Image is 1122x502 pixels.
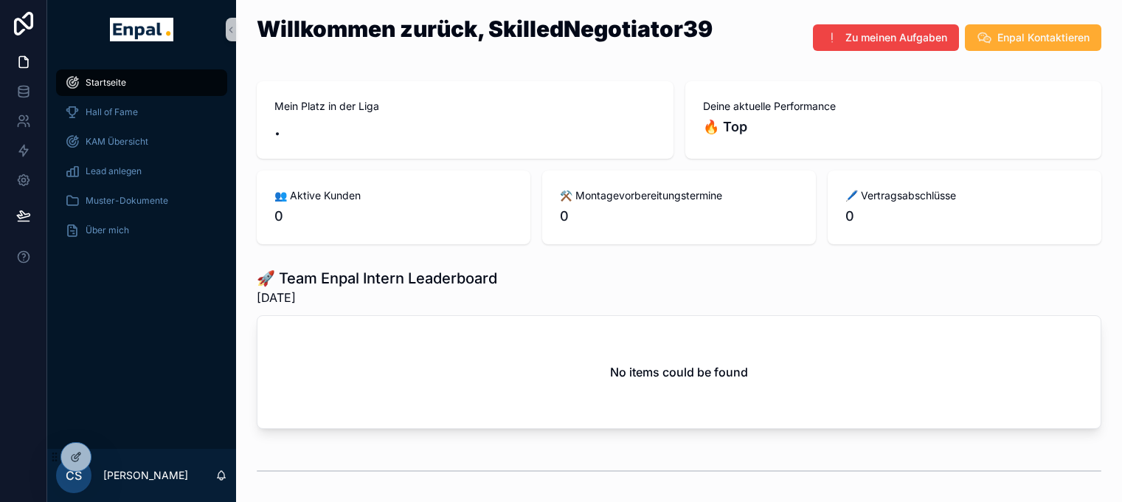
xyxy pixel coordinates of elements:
span: KAM Übersicht [86,136,148,148]
span: 👥 Aktive Kunden [274,188,513,203]
span: Muster-Dokumente [86,195,168,207]
span: Deine aktuelle Performance [703,99,1084,114]
button: Zu meinen Aufgaben [813,24,959,51]
strong: 🔥 Top [703,119,747,134]
button: Enpal Kontaktieren [965,24,1101,51]
h1: Willkommen zurück, SkilledNegotiator39 [257,18,713,40]
span: [DATE] [257,289,497,306]
span: 🖊️ Vertragsabschlüsse [845,188,1084,203]
a: Lead anlegen [56,158,227,185]
h2: . [274,117,656,141]
a: Muster-Dokumente [56,188,227,214]
span: 0 [845,206,1084,227]
span: Mein Platz in der Liga [274,99,656,114]
h2: No items could be found [610,363,748,381]
span: Zu meinen Aufgaben [845,30,947,45]
span: 0 [560,206,798,227]
span: Lead anlegen [86,165,142,177]
span: Über mich [86,224,129,236]
span: CS [66,467,82,484]
span: Startseite [86,77,126,89]
h1: 🚀 Team Enpal Intern Leaderboard [257,268,497,289]
img: App logo [110,18,173,41]
span: Hall of Fame [86,106,138,118]
span: Enpal Kontaktieren [997,30,1090,45]
a: Über mich [56,217,227,244]
span: 0 [274,206,513,227]
div: scrollable content [47,59,236,263]
a: Startseite [56,69,227,96]
a: KAM Übersicht [56,128,227,155]
a: Hall of Fame [56,99,227,125]
span: ⚒️ Montagevorbereitungstermine [560,188,798,203]
p: [PERSON_NAME] [103,468,188,483]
